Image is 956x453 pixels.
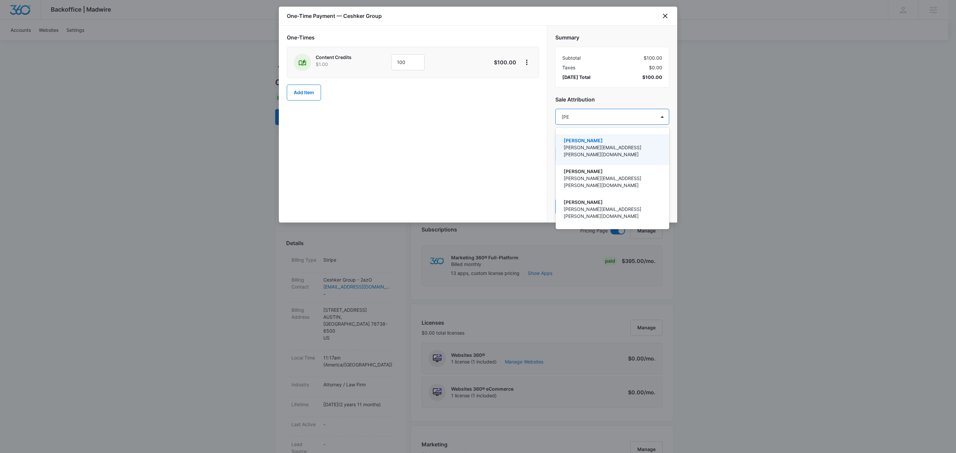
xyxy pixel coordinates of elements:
[564,144,660,158] p: [PERSON_NAME][EMAIL_ADDRESS][PERSON_NAME][DOMAIN_NAME]
[564,168,660,175] p: [PERSON_NAME]
[564,175,660,189] p: [PERSON_NAME][EMAIL_ADDRESS][PERSON_NAME][DOMAIN_NAME]
[564,137,660,144] p: [PERSON_NAME]
[564,199,660,206] p: [PERSON_NAME]
[564,206,660,220] p: [PERSON_NAME][EMAIL_ADDRESS][PERSON_NAME][DOMAIN_NAME]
